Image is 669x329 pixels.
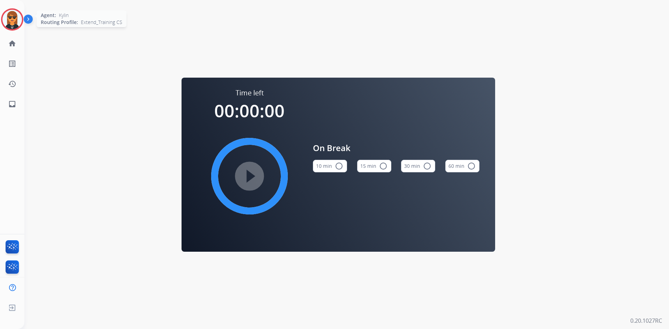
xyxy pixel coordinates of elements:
mat-icon: history [8,80,16,88]
p: 0.20.1027RC [630,316,662,325]
span: Routing Profile: [41,19,78,26]
span: Extend_Training CS [81,19,122,26]
button: 15 min [357,160,391,172]
button: 30 min [401,160,435,172]
span: 00:00:00 [214,99,285,123]
mat-icon: inbox [8,100,16,108]
img: avatar [2,10,22,29]
mat-icon: radio_button_unchecked [423,162,431,170]
mat-icon: radio_button_unchecked [335,162,343,170]
mat-icon: list_alt [8,60,16,68]
mat-icon: home [8,39,16,48]
span: On Break [313,142,479,154]
mat-icon: radio_button_unchecked [379,162,387,170]
span: Agent: [41,12,56,19]
button: 10 min [313,160,347,172]
button: 60 min [445,160,479,172]
span: Kylin [59,12,69,19]
span: Time left [236,88,264,98]
mat-icon: radio_button_unchecked [467,162,476,170]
